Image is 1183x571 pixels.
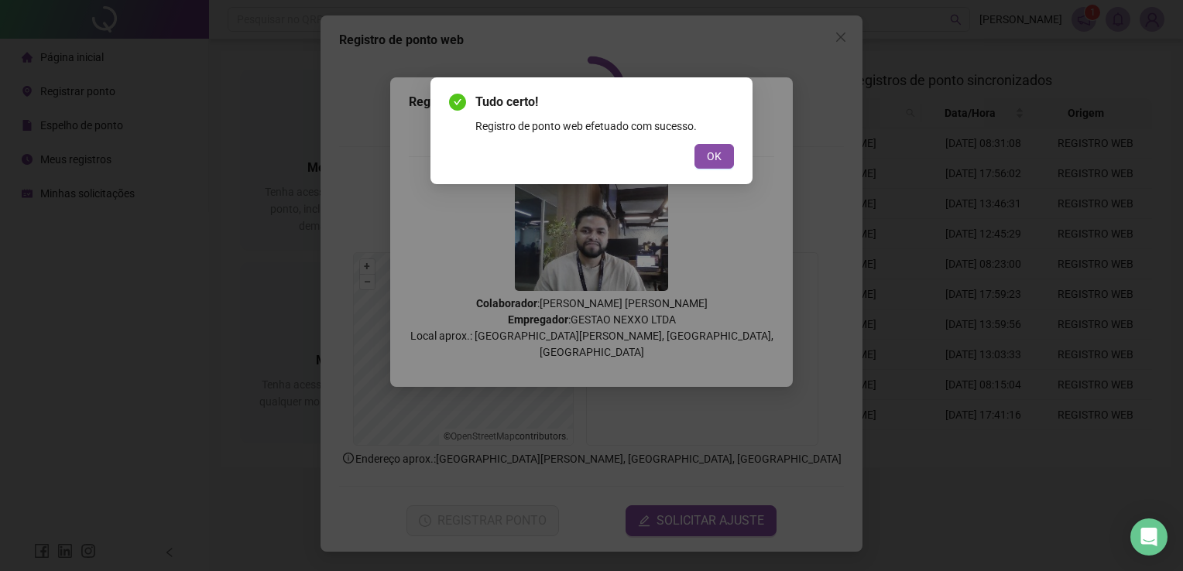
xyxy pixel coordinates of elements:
span: check-circle [449,94,466,111]
button: OK [694,144,734,169]
span: OK [707,148,722,165]
div: Open Intercom Messenger [1130,518,1168,556]
div: Registro de ponto web efetuado com sucesso. [475,118,734,135]
span: Tudo certo! [475,93,734,111]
